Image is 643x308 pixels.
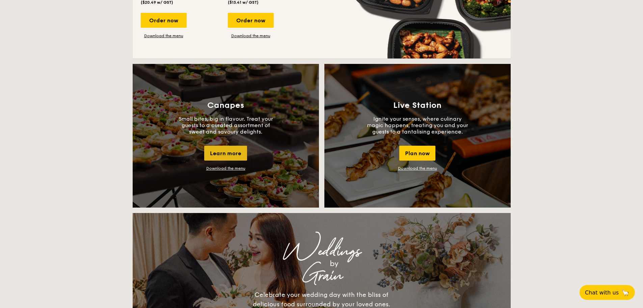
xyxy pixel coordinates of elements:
[206,166,245,171] a: Download the menu
[585,289,619,296] span: Chat with us
[207,101,244,110] h3: Canapes
[228,33,274,39] a: Download the menu
[367,116,468,135] p: Ignite your senses, where culinary magic happens, treating you and your guests to a tantalising e...
[192,270,451,282] div: Grain
[175,116,276,135] p: Small bites, big in flavour. Treat your guests to a curated assortment of sweet and savoury delig...
[141,33,187,39] a: Download the menu
[580,285,635,300] button: Chat with us🦙
[393,101,441,110] h3: Live Station
[204,146,247,161] div: Learn more
[398,166,437,171] a: Download the menu
[217,258,451,270] div: by
[141,13,187,28] div: Order now
[228,13,274,28] div: Order now
[621,289,629,297] span: 🦙
[399,146,435,161] div: Plan now
[192,245,451,258] div: Weddings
